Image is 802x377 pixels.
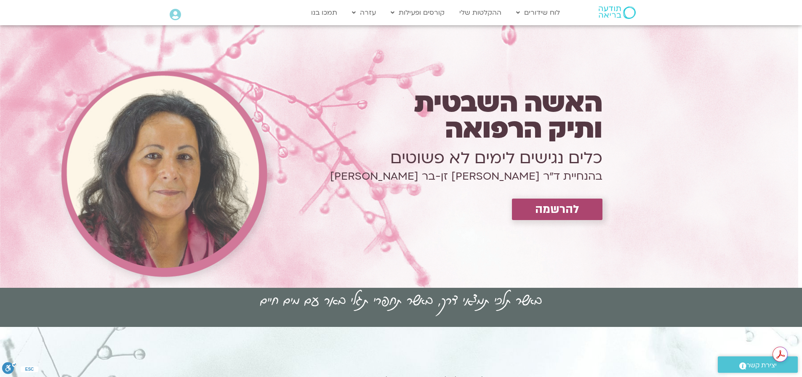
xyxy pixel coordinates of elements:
h2: באשר תלכי תמצאי דרך, באשר תחפרי תגלי באר עם מים חיים [260,288,542,311]
img: תודעה בריאה [599,6,636,19]
a: תמכו בנו [307,5,341,21]
a: קורסים ופעילות [386,5,449,21]
h1: כלים נגישים לימים לא פשוטים [272,146,602,170]
h1: האשה השבטית ותיק הרפואה [272,90,602,142]
a: להרשמה [512,199,602,220]
a: ההקלטות שלי [455,5,506,21]
h1: בהנחיית ד״ר [PERSON_NAME] זן-בר [PERSON_NAME] [272,175,602,178]
a: עזרה [348,5,380,21]
a: לוח שידורים [512,5,564,21]
a: יצירת קשר [718,356,798,373]
span: להרשמה [535,203,579,216]
span: יצירת קשר [746,360,777,371]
